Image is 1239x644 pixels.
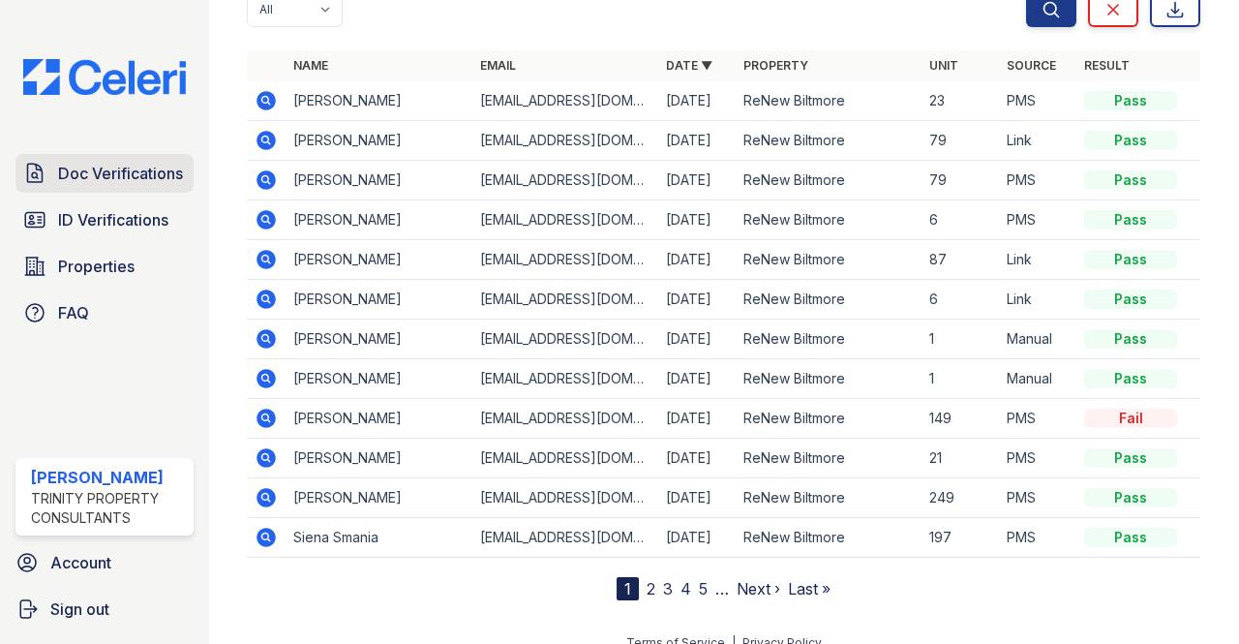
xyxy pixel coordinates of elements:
[999,240,1076,280] td: Link
[286,359,471,399] td: [PERSON_NAME]
[736,121,922,161] td: ReNew Biltmore
[680,579,691,598] a: 4
[663,579,673,598] a: 3
[286,121,471,161] td: [PERSON_NAME]
[286,81,471,121] td: [PERSON_NAME]
[617,577,639,600] div: 1
[658,121,736,161] td: [DATE]
[1084,91,1177,110] div: Pass
[666,58,712,73] a: Date ▼
[736,518,922,558] td: ReNew Biltmore
[922,478,999,518] td: 249
[1084,369,1177,388] div: Pass
[999,518,1076,558] td: PMS
[922,439,999,478] td: 21
[658,200,736,240] td: [DATE]
[1084,250,1177,269] div: Pass
[922,161,999,200] td: 79
[736,81,922,121] td: ReNew Biltmore
[999,200,1076,240] td: PMS
[658,280,736,320] td: [DATE]
[286,280,471,320] td: [PERSON_NAME]
[58,301,89,324] span: FAQ
[658,399,736,439] td: [DATE]
[58,208,168,231] span: ID Verifications
[999,439,1076,478] td: PMS
[929,58,958,73] a: Unit
[472,121,658,161] td: [EMAIL_ADDRESS][DOMAIN_NAME]
[15,247,194,286] a: Properties
[922,240,999,280] td: 87
[736,280,922,320] td: ReNew Biltmore
[286,439,471,478] td: [PERSON_NAME]
[1084,488,1177,507] div: Pass
[286,478,471,518] td: [PERSON_NAME]
[15,293,194,332] a: FAQ
[286,399,471,439] td: [PERSON_NAME]
[472,320,658,359] td: [EMAIL_ADDRESS][DOMAIN_NAME]
[658,518,736,558] td: [DATE]
[286,161,471,200] td: [PERSON_NAME]
[922,518,999,558] td: 197
[1084,290,1177,309] div: Pass
[472,359,658,399] td: [EMAIL_ADDRESS][DOMAIN_NAME]
[50,598,109,621] span: Sign out
[480,58,516,73] a: Email
[736,359,922,399] td: ReNew Biltmore
[999,121,1076,161] td: Link
[922,280,999,320] td: 6
[472,478,658,518] td: [EMAIL_ADDRESS][DOMAIN_NAME]
[1007,58,1056,73] a: Source
[286,200,471,240] td: [PERSON_NAME]
[788,579,831,598] a: Last »
[736,240,922,280] td: ReNew Biltmore
[736,320,922,359] td: ReNew Biltmore
[31,489,186,528] div: Trinity Property Consultants
[736,478,922,518] td: ReNew Biltmore
[999,359,1076,399] td: Manual
[472,399,658,439] td: [EMAIL_ADDRESS][DOMAIN_NAME]
[922,399,999,439] td: 149
[472,280,658,320] td: [EMAIL_ADDRESS][DOMAIN_NAME]
[736,200,922,240] td: ReNew Biltmore
[472,200,658,240] td: [EMAIL_ADDRESS][DOMAIN_NAME]
[743,58,808,73] a: Property
[1084,210,1177,230] div: Pass
[58,162,183,185] span: Doc Verifications
[658,359,736,399] td: [DATE]
[922,359,999,399] td: 1
[922,121,999,161] td: 79
[1084,131,1177,150] div: Pass
[737,579,780,598] a: Next ›
[647,579,655,598] a: 2
[715,577,729,600] span: …
[472,81,658,121] td: [EMAIL_ADDRESS][DOMAIN_NAME]
[286,320,471,359] td: [PERSON_NAME]
[8,590,201,629] a: Sign out
[50,551,111,574] span: Account
[8,543,201,582] a: Account
[999,399,1076,439] td: PMS
[699,579,708,598] a: 5
[1084,448,1177,468] div: Pass
[999,280,1076,320] td: Link
[658,240,736,280] td: [DATE]
[472,518,658,558] td: [EMAIL_ADDRESS][DOMAIN_NAME]
[8,59,201,96] img: CE_Logo_Blue-a8612792a0a2168367f1c8372b55b34899dd931a85d93a1a3d3e32e68fde9ad4.png
[293,58,328,73] a: Name
[658,320,736,359] td: [DATE]
[658,439,736,478] td: [DATE]
[922,320,999,359] td: 1
[15,200,194,239] a: ID Verifications
[1084,528,1177,547] div: Pass
[999,81,1076,121] td: PMS
[658,161,736,200] td: [DATE]
[1084,170,1177,190] div: Pass
[1084,329,1177,349] div: Pass
[1084,409,1177,428] div: Fail
[286,518,471,558] td: Siena Smania
[736,161,922,200] td: ReNew Biltmore
[31,466,186,489] div: [PERSON_NAME]
[999,161,1076,200] td: PMS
